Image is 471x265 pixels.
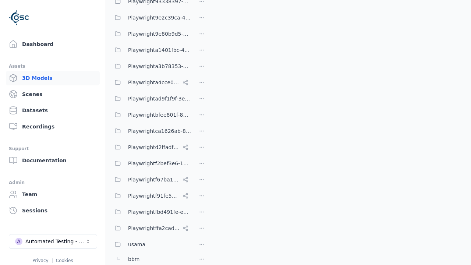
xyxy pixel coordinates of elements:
a: Sessions [6,203,100,218]
button: Playwrightfbd491fe-ee3d-44ee-8b95-146a3eb182f2 [110,205,191,219]
span: Playwrighta1401fbc-43d7-48dd-a309-be935d99d708 [128,46,191,54]
span: Playwrighta3b78353-5999-46c5-9eab-70007203469a [128,62,191,71]
span: Playwright9e2c39ca-48c3-4c03-98f4-0435f3624ea6 [128,13,191,22]
a: Privacy [32,258,48,263]
button: Playwrightffa2cad8-0214-4c2f-a758-8e9593c5a37e [110,221,191,236]
button: Playwrighta3b78353-5999-46c5-9eab-70007203469a [110,59,191,74]
span: Playwright9e80b9d5-ab0b-4e8f-a3de-da46b25b8298 [128,29,191,38]
div: Automated Testing - Playwright [25,238,85,245]
button: Playwrightca1626ab-8cec-4ddc-b85a-2f9392fe08d1 [110,124,191,138]
div: A [15,238,22,245]
span: bbm [128,255,139,264]
span: Playwrightf67ba199-386a-42d1-aebc-3b37e79c7296 [128,175,180,184]
button: usama [110,237,191,252]
a: Documentation [6,153,100,168]
button: Playwrightf67ba199-386a-42d1-aebc-3b37e79c7296 [110,172,191,187]
button: Playwright9e2c39ca-48c3-4c03-98f4-0435f3624ea6 [110,10,191,25]
button: Playwrightf2bef3e6-15a2-4cbc-99f2-23726a69e711 [110,156,191,171]
span: Playwrightad9f1f9f-3e6a-4231-8f19-c506bf64a382 [128,94,191,103]
button: Select a workspace [9,234,97,249]
a: Recordings [6,119,100,134]
button: Playwrighta1401fbc-43d7-48dd-a309-be935d99d708 [110,43,191,57]
a: 3D Models [6,71,100,85]
div: Admin [9,178,97,187]
button: Playwrightf91fe523-dd75-44f3-a953-451f6070cb42 [110,188,191,203]
button: Playwrighta4cce06a-a8e6-4c0d-bfc1-93e8d78d750a [110,75,191,90]
div: Assets [9,62,97,71]
a: Scenes [6,87,100,102]
button: Playwright9e80b9d5-ab0b-4e8f-a3de-da46b25b8298 [110,26,191,41]
button: Playwrightad9f1f9f-3e6a-4231-8f19-c506bf64a382 [110,91,191,106]
img: Logo [9,7,29,28]
span: Playwrightd2ffadf0-c973-454c-8fcf-dadaeffcb802 [128,143,180,152]
button: Playwrightd2ffadf0-c973-454c-8fcf-dadaeffcb802 [110,140,191,155]
a: Cookies [56,258,73,263]
span: | [52,258,53,263]
div: Support [9,144,97,153]
span: Playwrightf91fe523-dd75-44f3-a953-451f6070cb42 [128,191,180,200]
button: Playwrightbfee801f-8be1-42a6-b774-94c49e43b650 [110,107,191,122]
span: Playwrighta4cce06a-a8e6-4c0d-bfc1-93e8d78d750a [128,78,180,87]
span: Playwrightf2bef3e6-15a2-4cbc-99f2-23726a69e711 [128,159,191,168]
span: Playwrightca1626ab-8cec-4ddc-b85a-2f9392fe08d1 [128,127,191,135]
a: Dashboard [6,37,100,52]
span: usama [128,240,145,249]
span: Playwrightfbd491fe-ee3d-44ee-8b95-146a3eb182f2 [128,208,191,216]
span: Playwrightbfee801f-8be1-42a6-b774-94c49e43b650 [128,110,191,119]
a: Datasets [6,103,100,118]
span: Playwrightffa2cad8-0214-4c2f-a758-8e9593c5a37e [128,224,180,233]
a: Team [6,187,100,202]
